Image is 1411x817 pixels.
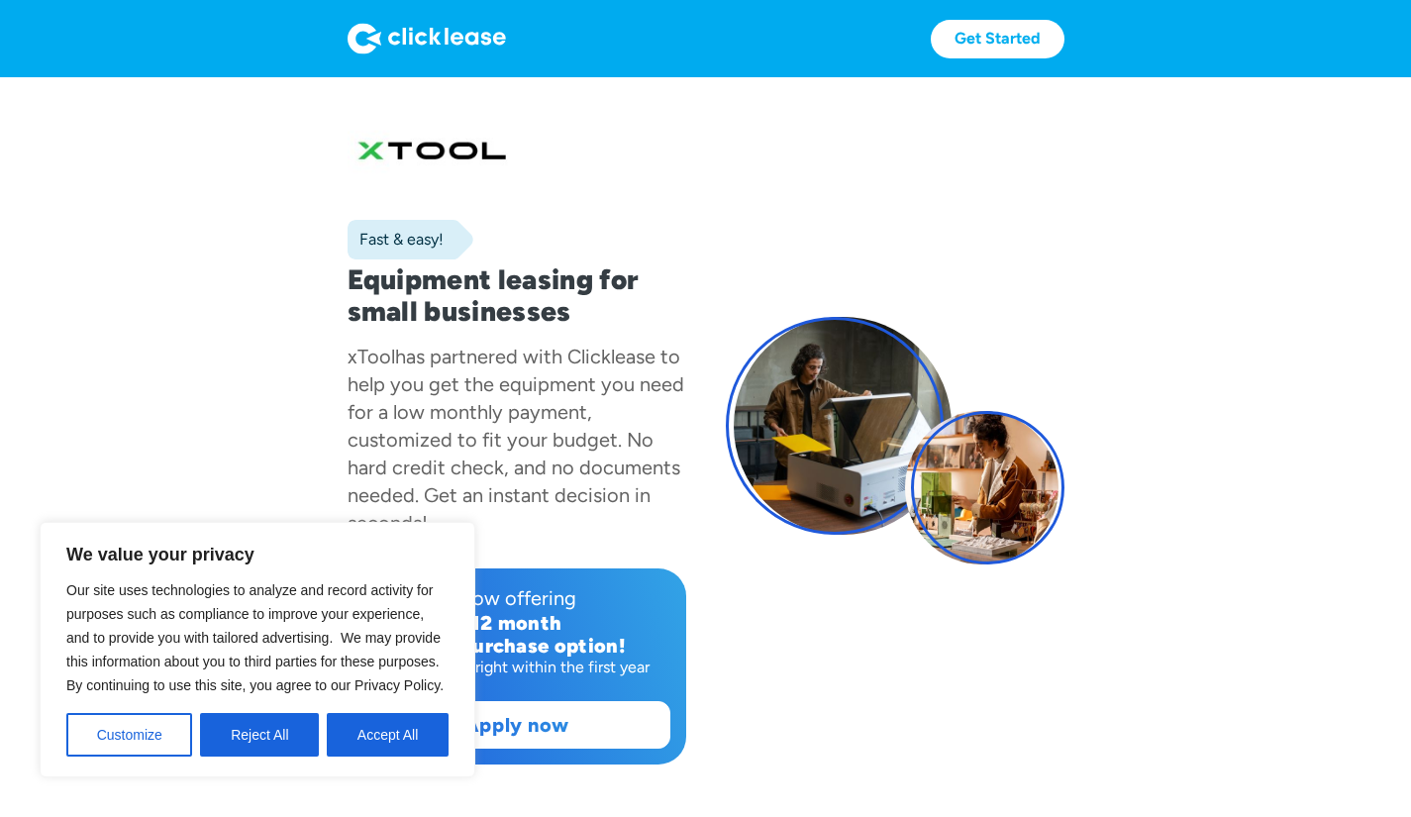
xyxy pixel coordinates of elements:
div: Fast & easy! [348,230,444,250]
a: Apply now [364,702,669,748]
a: Get Started [931,20,1064,58]
img: Logo [348,23,506,54]
div: early purchase option! [363,635,670,658]
p: We value your privacy [66,543,449,566]
button: Customize [66,713,192,757]
div: xTool [348,345,395,368]
div: has partnered with Clicklease to help you get the equipment you need for a low monthly payment, c... [348,345,684,535]
button: Reject All [200,713,319,757]
h1: Equipment leasing for small businesses [348,263,686,327]
div: We value your privacy [40,522,475,777]
div: 12 month [363,612,670,635]
div: Now offering [363,584,670,612]
span: Our site uses technologies to analyze and record activity for purposes such as compliance to impr... [66,582,444,693]
div: Purchase outright within the first year [363,658,670,677]
button: Accept All [327,713,449,757]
